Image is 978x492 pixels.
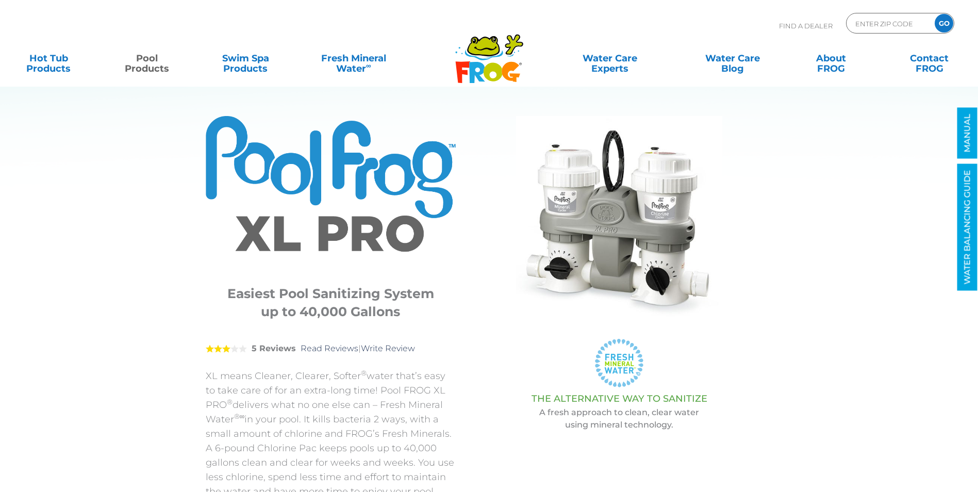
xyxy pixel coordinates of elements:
[366,61,371,70] sup: ∞
[109,48,186,69] a: PoolProducts
[957,108,977,159] a: MANUAL
[361,343,415,353] a: Write Review
[206,345,230,353] span: 3
[252,343,296,353] strong: 5 Reviews
[935,14,953,32] input: GO
[891,48,968,69] a: ContactFROG
[306,48,402,69] a: Fresh MineralWater∞
[482,393,757,404] h3: THE ALTERNATIVE WAY TO SANITIZE
[792,48,869,69] a: AboutFROG
[234,412,245,420] sup: ®∞
[206,329,456,369] div: |
[779,13,833,39] p: Find A Dealer
[301,343,358,353] a: Read Reviews
[206,116,456,267] img: Product Logo
[361,369,367,377] sup: ®
[694,48,771,69] a: Water CareBlog
[482,406,757,431] p: A fresh approach to clean, clear water using mineral technology.
[219,285,443,321] h3: Easiest Pool Sanitizing System up to 40,000 Gallons
[548,48,672,69] a: Water CareExperts
[957,164,977,291] a: WATER BALANCING GUIDE
[227,398,233,406] sup: ®
[10,48,87,69] a: Hot TubProducts
[450,21,529,84] img: Frog Products Logo
[207,48,284,69] a: Swim SpaProducts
